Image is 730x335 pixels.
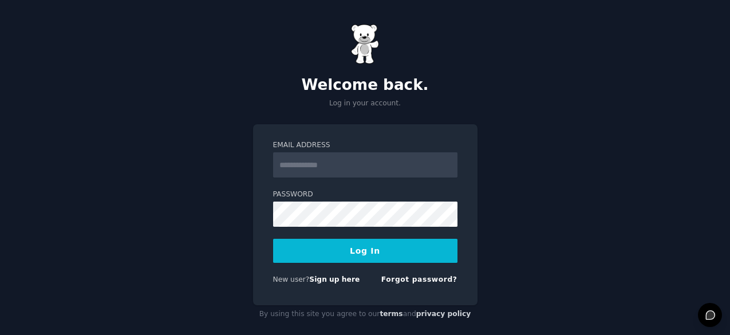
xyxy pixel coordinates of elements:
img: Gummy Bear [351,24,380,64]
a: privacy policy [416,310,471,318]
h2: Welcome back. [253,76,478,94]
a: Sign up here [309,275,360,283]
a: terms [380,310,403,318]
a: Forgot password? [381,275,457,283]
span: New user? [273,275,310,283]
label: Email Address [273,140,457,151]
p: Log in your account. [253,98,478,109]
div: By using this site you agree to our and [253,305,478,324]
button: Log In [273,239,457,263]
label: Password [273,190,457,200]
